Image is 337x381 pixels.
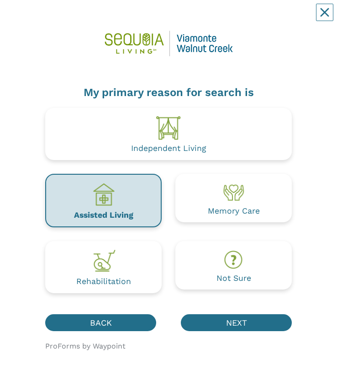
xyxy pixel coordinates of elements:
[91,248,116,274] img: cd95f08d-2c2c-4d74-b06f-7b129b0f3014.png
[316,4,333,21] button: Close
[93,24,245,63] img: 7bf70a1c-fd26-438f-9489-48eedf3402a0.png
[74,211,133,220] div: Assisted Living
[91,182,116,208] img: b6f57c3b-7775-446a-baa6-a6fd72d42b58.png
[156,115,181,141] img: cdfb8bcc-f4ff-42a5-bfa8-69d100ce0d6d.png
[221,181,247,204] img: 00d00596-77c3-4b1a-9920-ed4ed5e08a72.png
[181,314,292,331] button: NEXT
[45,84,292,101] div: My primary reason for search is
[76,278,131,286] div: Rehabilitation
[45,342,126,350] a: ProForms by Waypoint
[216,274,251,283] div: Not Sure
[45,314,156,331] button: BACK
[131,145,206,153] div: Independent Living
[208,207,260,215] div: Memory Care
[221,248,247,271] img: 8523d3ab-2316-4d55-b8e2-9bf2ea88473c.png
